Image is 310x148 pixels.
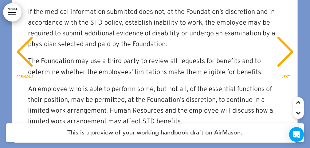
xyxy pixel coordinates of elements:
[6,123,304,142] h4: This is a preview of your working handbook draft on AirMason.
[28,7,285,50] p: If the medical information submitted does not, at the Foundation’s discretion and in accordance w...
[16,75,33,78] span: PREVIOUS
[289,127,304,142] div: Open Intercom Messenger
[281,75,290,78] span: NEXT
[276,42,295,73] div: Next slide
[15,42,34,73] div: Previous slide
[28,56,285,78] p: The Foundation may use a third party to review all requests for benefits and to determine whether...
[3,3,22,22] a: MENU
[28,84,285,127] p: An employee who is able to perform some, but not all, of the essential functions of their positio...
